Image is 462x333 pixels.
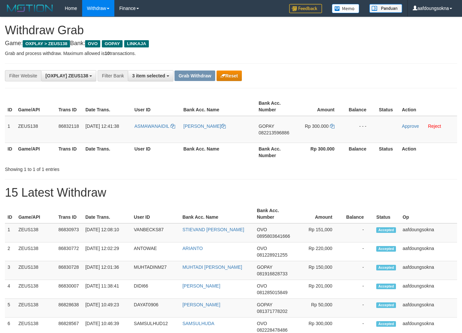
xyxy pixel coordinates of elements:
[342,261,374,280] td: -
[257,252,288,258] span: Copy 081228921255 to clipboard
[83,280,131,299] td: [DATE] 11:38:41
[174,70,215,81] button: Grab Withdraw
[344,143,376,161] th: Balance
[45,73,88,78] span: [OXPLAY] ZEUS138
[131,205,180,223] th: User ID
[259,130,289,135] span: Copy 082213596886 to clipboard
[85,40,100,47] span: OVO
[56,242,83,261] td: 86830772
[16,280,56,299] td: ZEUS138
[15,143,56,161] th: Game/API
[256,97,296,116] th: Bank Acc. Number
[16,261,56,280] td: ZEUS138
[128,70,173,81] button: 3 item selected
[180,205,254,223] th: Bank Acc. Name
[295,299,342,318] td: Rp 50,000
[399,97,457,116] th: Action
[182,264,242,270] a: MUHTADI [PERSON_NAME]
[400,280,457,299] td: aafdoungsokna
[400,261,457,280] td: aafdoungsokna
[83,242,131,261] td: [DATE] 12:02:29
[295,205,342,223] th: Amount
[5,116,15,143] td: 1
[181,97,256,116] th: Bank Acc. Name
[257,290,288,295] span: Copy 081285015849 to clipboard
[259,124,274,129] span: GOPAY
[5,223,16,242] td: 1
[257,246,267,251] span: OVO
[83,205,131,223] th: Date Trans.
[56,223,83,242] td: 86830973
[182,302,220,307] a: [PERSON_NAME]
[257,264,272,270] span: GOPAY
[342,299,374,318] td: -
[5,3,55,13] img: MOTION_logo.png
[5,242,16,261] td: 2
[342,205,374,223] th: Balance
[305,124,329,129] span: Rp 300.000
[56,97,83,116] th: Trans ID
[132,97,181,116] th: User ID
[182,246,203,251] a: ARIANTO
[131,299,180,318] td: DAYAT0906
[374,205,400,223] th: Status
[5,143,15,161] th: ID
[5,261,16,280] td: 3
[124,40,149,47] span: LINKAJA
[183,124,226,129] a: [PERSON_NAME]
[342,223,374,242] td: -
[85,124,119,129] span: [DATE] 12:41:38
[342,242,374,261] td: -
[376,97,399,116] th: Status
[56,280,83,299] td: 86830007
[428,124,441,129] a: Reject
[5,280,16,299] td: 4
[56,143,83,161] th: Trans ID
[376,227,396,233] span: Accepted
[254,205,295,223] th: Bank Acc. Number
[257,271,288,276] span: Copy 081916828733 to clipboard
[257,321,267,326] span: OVO
[295,223,342,242] td: Rp 151,000
[295,280,342,299] td: Rp 201,000
[257,309,288,314] span: Copy 081371778202 to clipboard
[131,261,180,280] td: MUHTADINM27
[295,261,342,280] td: Rp 150,000
[344,116,376,143] td: - - -
[400,205,457,223] th: Op
[181,143,256,161] th: Bank Acc. Name
[132,73,165,78] span: 3 item selected
[296,143,344,161] th: Rp 300.000
[257,227,267,232] span: OVO
[376,321,396,327] span: Accepted
[182,227,244,232] a: STIEVAND [PERSON_NAME]
[15,97,56,116] th: Game/API
[16,223,56,242] td: ZEUS138
[83,261,131,280] td: [DATE] 12:01:36
[56,299,83,318] td: 86828638
[376,284,396,289] span: Accepted
[83,299,131,318] td: [DATE] 10:49:23
[104,51,110,56] strong: 10
[56,261,83,280] td: 86830728
[41,70,96,81] button: [OXPLAY] ZEUS138
[83,143,132,161] th: Date Trans.
[342,280,374,299] td: -
[56,205,83,223] th: Trans ID
[5,186,457,199] h1: 15 Latest Withdraw
[16,242,56,261] td: ZEUS138
[15,116,56,143] td: ZEUS138
[132,143,181,161] th: User ID
[217,70,242,81] button: Reset
[289,4,322,13] img: Feedback.jpg
[296,97,344,116] th: Amount
[134,124,169,129] span: ASMAWANAIDIL
[400,299,457,318] td: aafdoungsokna
[134,124,175,129] a: ASMAWANAIDIL
[16,205,56,223] th: Game/API
[376,143,399,161] th: Status
[295,242,342,261] td: Rp 220,000
[399,143,457,161] th: Action
[376,265,396,270] span: Accepted
[369,4,402,13] img: panduan.png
